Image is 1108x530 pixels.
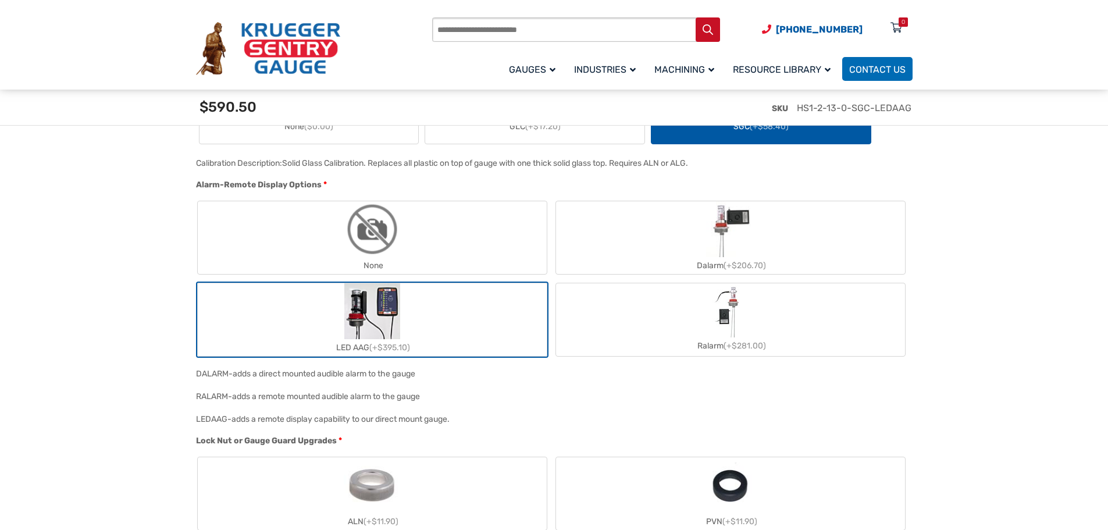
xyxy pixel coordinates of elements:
[231,414,450,424] div: adds a remote display capability to our direct mount gauge.
[556,257,905,274] div: Dalarm
[733,64,831,75] span: Resource Library
[772,104,788,113] span: SKU
[198,457,547,530] label: ALN
[574,64,636,75] span: Industries
[849,64,906,75] span: Contact Us
[762,22,863,37] a: Phone Number (920) 434-8860
[198,201,547,274] label: None
[196,369,233,379] span: DALARM-
[196,392,232,401] span: RALARM-
[722,517,757,527] span: (+$11.90)
[364,517,398,527] span: (+$11.90)
[556,457,905,530] label: PVN
[726,55,842,83] a: Resource Library
[339,435,342,447] abbr: required
[567,55,647,83] a: Industries
[509,64,555,75] span: Gauges
[232,392,420,401] div: adds a remote mounted audible alarm to the gauge
[902,17,905,27] div: 0
[196,436,337,446] span: Lock Nut or Gauge Guard Upgrades
[647,55,726,83] a: Machining
[198,257,547,274] div: None
[556,285,905,354] label: Ralarm
[198,283,547,356] label: LED AAG
[724,261,766,271] span: (+$206.70)
[502,55,567,83] a: Gauges
[556,337,905,354] div: Ralarm
[842,57,913,81] a: Contact Us
[196,414,231,424] span: LEDAAG-
[776,24,863,35] span: [PHONE_NUMBER]
[196,180,322,190] span: Alarm-Remote Display Options
[797,102,911,113] span: HS1-2-13-0-SGC-LEDAAG
[198,339,547,356] div: LED AAG
[556,201,905,274] label: Dalarm
[556,513,905,530] div: PVN
[196,22,340,76] img: Krueger Sentry Gauge
[233,369,415,379] div: adds a direct mounted audible alarm to the gauge
[369,343,410,353] span: (+$395.10)
[198,513,547,530] div: ALN
[724,341,766,351] span: (+$281.00)
[282,158,688,168] div: Solid Glass Calibration. Replaces all plastic on top of gauge with one thick solid glass top. Req...
[323,179,327,191] abbr: required
[654,64,714,75] span: Machining
[196,158,282,168] span: Calibration Description:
